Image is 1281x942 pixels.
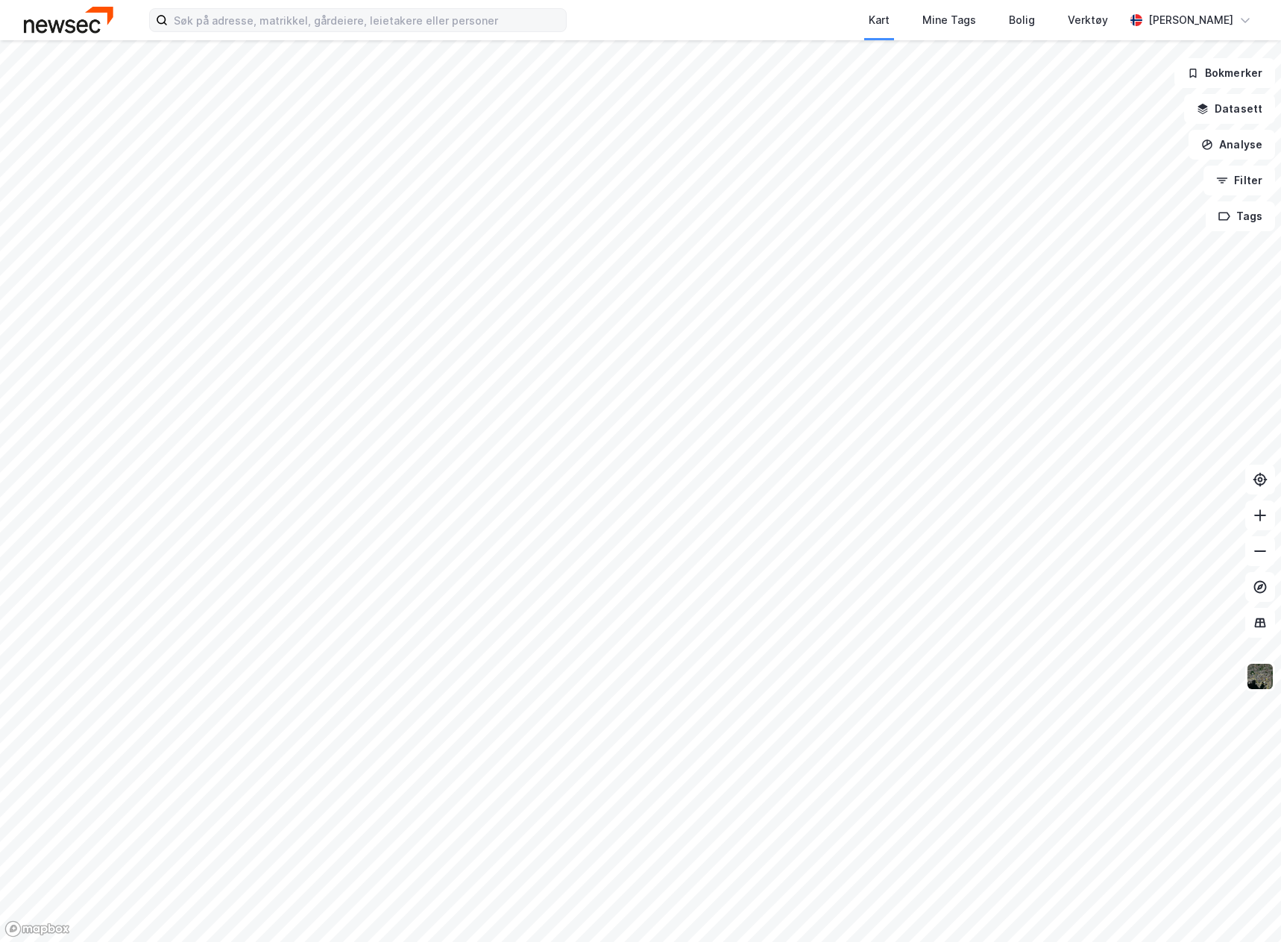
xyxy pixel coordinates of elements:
div: Kart [869,11,890,29]
div: Verktøy [1068,11,1108,29]
button: Tags [1206,201,1275,231]
iframe: Chat Widget [1206,870,1281,942]
button: Analyse [1189,130,1275,160]
a: Mapbox homepage [4,920,70,938]
div: [PERSON_NAME] [1148,11,1233,29]
button: Datasett [1184,94,1275,124]
button: Filter [1203,166,1275,195]
div: Kontrollprogram for chat [1206,870,1281,942]
input: Søk på adresse, matrikkel, gårdeiere, leietakere eller personer [168,9,566,31]
div: Bolig [1009,11,1035,29]
button: Bokmerker [1174,58,1275,88]
img: 9k= [1246,662,1274,691]
div: Mine Tags [922,11,976,29]
img: newsec-logo.f6e21ccffca1b3a03d2d.png [24,7,113,33]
